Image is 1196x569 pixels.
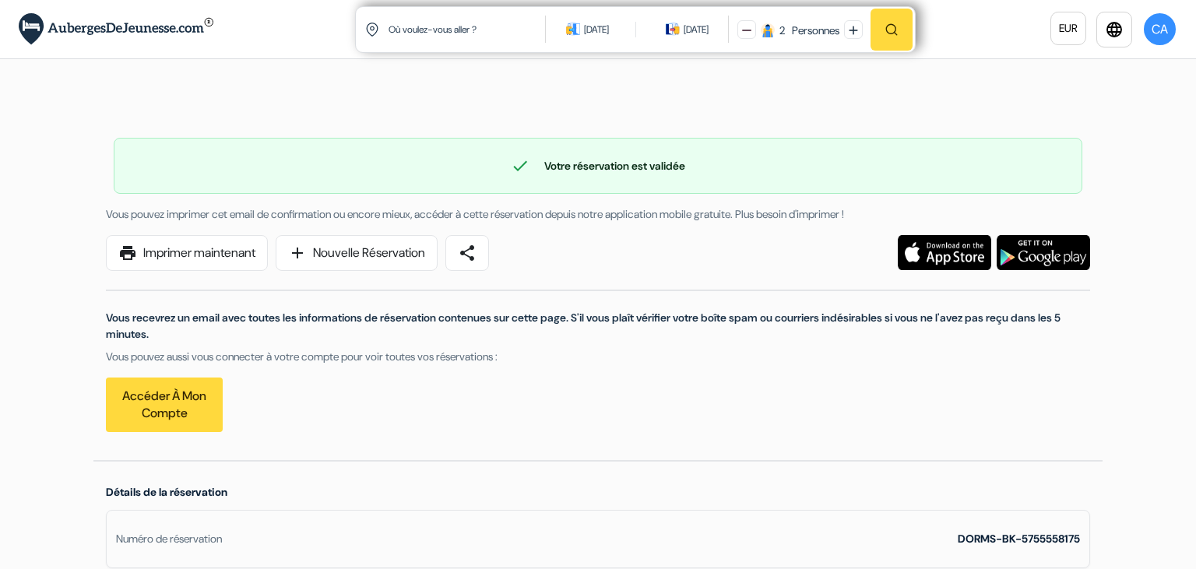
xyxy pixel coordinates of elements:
[106,349,1090,365] p: Vous pouvez aussi vous connecter à votre compte pour voir toutes vos réservations :
[1142,12,1177,47] button: CA
[684,22,709,37] div: [DATE]
[566,22,580,36] img: calendarIcon icon
[742,26,751,35] img: minus
[1105,20,1124,39] i: language
[365,23,379,37] img: location icon
[106,310,1090,342] p: Vous recevrez un email avec toutes les informations de réservation contenues sur cette page. S'il...
[958,532,1080,546] strong: DORMS-BK-5755558175
[106,378,223,432] a: Accéder à mon compte
[849,26,858,35] img: plus
[997,235,1090,270] img: Téléchargez l'application gratuite
[19,13,213,45] img: AubergesDeJeunesse.com
[106,235,268,271] a: printImprimer maintenant
[584,22,609,37] div: [DATE]
[106,485,227,499] span: Détails de la réservation
[666,22,680,36] img: calendarIcon icon
[511,156,529,175] span: check
[445,235,489,271] a: share
[118,244,137,262] span: print
[106,207,844,221] span: Vous pouvez imprimer cet email de confirmation ou encore mieux, accéder à cette réservation depui...
[458,244,477,262] span: share
[1096,12,1132,47] a: language
[761,23,775,37] img: guest icon
[779,23,785,39] div: 2
[288,244,307,262] span: add
[1050,12,1086,45] a: EUR
[116,531,222,547] div: Numéro de réservation
[898,235,991,270] img: Téléchargez l'application gratuite
[276,235,438,271] a: addNouvelle Réservation
[114,156,1082,175] div: Votre réservation est validée
[787,23,839,39] div: Personnes
[387,10,548,48] input: Ville, université ou logement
